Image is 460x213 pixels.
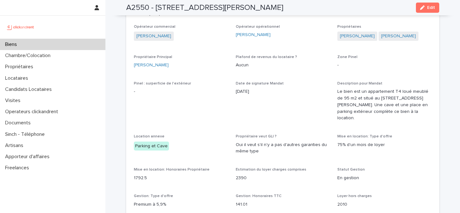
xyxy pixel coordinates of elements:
p: Oui il veut s'il n'y a pas d'autres garanties du même type [236,142,330,155]
p: Candidats Locataires [3,86,57,92]
span: Statut Gestion [337,168,365,172]
div: Parking et Cave [134,142,169,151]
p: [DATE] [236,88,330,95]
span: Gestion: Type d'offre [134,194,173,198]
p: Apporteur d'affaires [3,154,55,160]
span: Loyer hors charges [337,194,372,198]
p: Operateurs clickandrent [3,109,63,115]
p: Locataires [3,75,33,81]
p: 1792.5 [134,175,228,181]
span: Propriétaire veut GLI ? [236,135,277,138]
p: Freelances [3,165,34,171]
span: Edit [427,5,435,10]
p: Biens [3,41,22,48]
p: - [337,62,432,69]
p: Artisans [3,143,28,149]
span: Location annexe [134,135,165,138]
p: En gestion [337,175,432,181]
p: Documents [3,120,36,126]
a: [PERSON_NAME] [340,33,375,40]
span: Zone Pinel [337,55,357,59]
span: Gestion: Honoraires TTC [236,194,281,198]
p: Propriétaires [3,64,38,70]
p: 75% d'un mois de loyer [337,142,432,148]
button: Edit [416,3,439,13]
p: Le bien est un appartement T4 loué meublé de 95 m2 et situé au [STREET_ADDRESS][PERSON_NAME]. Une... [337,88,432,121]
span: Date de signature Mandat [236,82,284,85]
span: Mise en location: Type d'offre [337,135,392,138]
p: Premium à 5,9% [134,201,228,208]
a: [PERSON_NAME] [236,32,271,38]
span: Plafond de revenus du locataire ? [236,55,297,59]
span: Mise en location: Honoraires Propriétaire [134,168,210,172]
p: Visites [3,98,26,104]
span: Estimation du loyer charges comprises [236,168,306,172]
span: Pinel : surperficie de l'extérieur [134,82,191,85]
img: UCB0brd3T0yccxBKYDjQ [5,21,36,33]
p: Sinch - Téléphone [3,131,50,137]
span: Propriétaires [337,25,361,29]
p: 141.01 [236,201,330,208]
p: Aucun [236,62,330,69]
span: Description pour Mandat [337,82,382,85]
a: [PERSON_NAME] [136,33,171,40]
span: Propriétaire Principal [134,55,172,59]
p: Chambre/Colocation [3,53,56,59]
p: - [134,88,228,95]
p: 2010 [337,201,432,208]
h2: A2550 - [STREET_ADDRESS][PERSON_NAME] [126,3,283,12]
span: Opérateur commercial [134,25,175,29]
a: [PERSON_NAME] [381,33,416,40]
a: [PERSON_NAME] [134,62,169,69]
span: Opérateur opérationnel [236,25,280,29]
p: 2390 [236,175,330,181]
